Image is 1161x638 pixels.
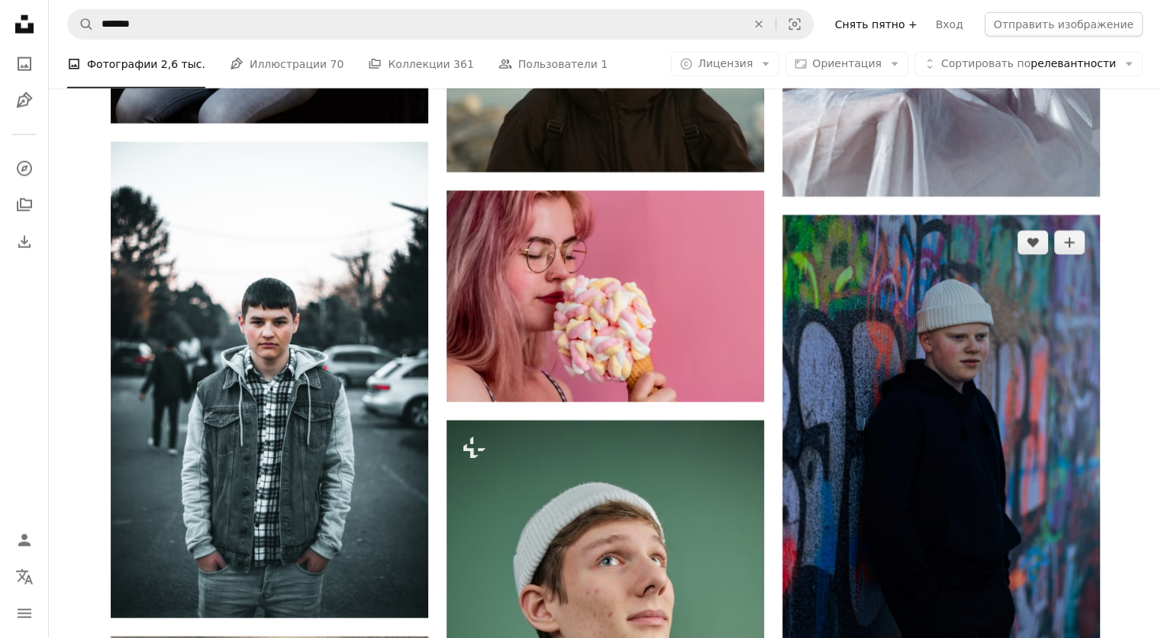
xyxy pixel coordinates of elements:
ya-tr-span: Иллюстрации [250,56,327,72]
button: Очистить [742,10,776,39]
ya-tr-span: Отправить изображение [994,18,1134,31]
ya-tr-span: Лицензия [698,57,753,69]
a: Пользователи 1 [498,40,608,89]
a: Коллекции [9,190,40,221]
a: Главная страница — Unplash [9,9,40,43]
a: мужчина в серой куртке на молнии стоит на дороге днём [111,373,428,387]
button: Лицензия [671,52,779,76]
ya-tr-span: Вход [936,18,963,31]
button: Отправить изображение [985,12,1143,37]
button: Меню [9,598,40,629]
ya-tr-span: Ориентация [812,57,882,69]
a: Исследовать [9,153,40,184]
a: Иллюстрации 70 [230,40,343,89]
button: Добавить в коллекцию [1054,230,1085,255]
button: Сортировать порелевантности [914,52,1143,76]
img: Женщина с улыбкой ест зефир в рожке [447,191,764,402]
ya-tr-span: 1 [601,58,608,70]
a: Женщина с улыбкой ест зефир в рожке [447,289,764,303]
ya-tr-span: релевантности [1030,57,1116,69]
a: молодой человек, прислонившийся к стене, исписанной граффити [782,446,1100,459]
ya-tr-span: Сортировать по [941,57,1030,69]
button: Визуальный поиск [776,10,813,39]
button: Язык [9,562,40,592]
ya-tr-span: 361 [453,58,474,70]
ya-tr-span: Коллекции [388,56,450,72]
a: Фото [9,49,40,79]
img: мужчина в серой куртке на молнии стоит на дороге днём [111,142,428,618]
button: Поиск Unsplash [68,10,94,39]
a: Вход [927,12,972,37]
ya-tr-span: Снять пятно + [835,18,918,31]
a: Коллекции 361 [368,40,473,89]
a: Снять пятно + [826,12,927,37]
ya-tr-span: Пользователи [518,56,598,72]
form: Поиск визуальных элементов по всему сайту [67,9,814,40]
a: История загрузок [9,227,40,257]
a: Иллюстрации [9,85,40,116]
button: Нравится [1017,230,1048,255]
ya-tr-span: 70 [331,58,344,70]
button: Ориентация [785,52,908,76]
a: Войдите в систему / Зарегистрируйтесь [9,525,40,556]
